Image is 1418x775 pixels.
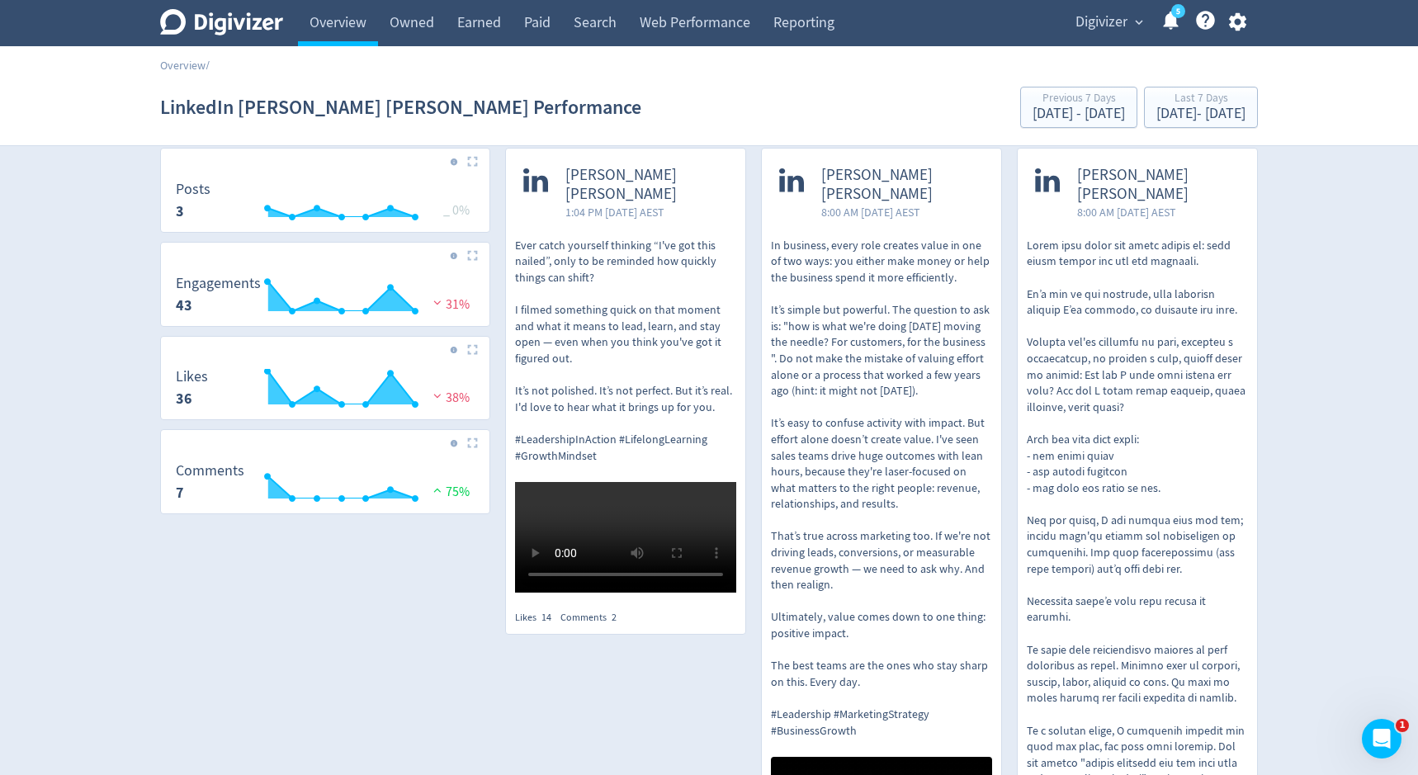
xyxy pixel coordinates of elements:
span: [PERSON_NAME] [PERSON_NAME] [1077,166,1240,204]
span: / [206,58,210,73]
iframe: Intercom live chat [1362,719,1401,758]
a: [PERSON_NAME] [PERSON_NAME]1:04 PM [DATE] AESTEver catch yourself thinking “I've got this nailed”... [506,149,745,598]
span: 38% [429,390,470,406]
strong: 7 [176,483,184,503]
dt: Posts [176,180,210,199]
span: 1:04 PM [DATE] AEST [565,204,728,220]
div: [DATE] - [DATE] [1033,106,1125,121]
img: Placeholder [467,437,478,448]
svg: Likes 36 [168,369,483,413]
img: Placeholder [467,156,478,167]
div: Likes [515,611,560,625]
span: 31% [429,296,470,313]
img: Placeholder [467,250,478,261]
button: Digivizer [1070,9,1147,35]
button: Last 7 Days[DATE]- [DATE] [1144,87,1258,128]
div: [DATE] - [DATE] [1156,106,1245,121]
strong: 43 [176,295,192,315]
span: 8:00 AM [DATE] AEST [821,204,984,220]
div: Previous 7 Days [1033,92,1125,106]
a: Overview [160,58,206,73]
img: Placeholder [467,344,478,355]
img: negative-performance.svg [429,296,446,309]
span: 2 [612,611,617,624]
h1: LinkedIn [PERSON_NAME] [PERSON_NAME] Performance [160,81,641,134]
strong: 36 [176,389,192,409]
span: [PERSON_NAME] [PERSON_NAME] [565,166,728,204]
dt: Likes [176,367,208,386]
span: [PERSON_NAME] [PERSON_NAME] [821,166,984,204]
div: Last 7 Days [1156,92,1245,106]
button: Previous 7 Days[DATE] - [DATE] [1020,87,1137,128]
dt: Engagements [176,274,261,293]
span: Digivizer [1075,9,1127,35]
span: 14 [541,611,551,624]
img: positive-performance.svg [429,484,446,496]
svg: Posts 3 [168,182,483,225]
dt: Comments [176,461,244,480]
text: 5 [1176,6,1180,17]
svg: Engagements 43 [168,276,483,319]
strong: 3 [176,201,184,221]
img: negative-performance.svg [429,390,446,402]
div: Comments [560,611,626,625]
span: 8:00 AM [DATE] AEST [1077,204,1240,220]
span: _ 0% [443,202,470,219]
span: 75% [429,484,470,500]
a: 5 [1171,4,1185,18]
span: 1 [1396,719,1409,732]
span: expand_more [1132,15,1146,30]
svg: Comments 7 [168,463,483,507]
p: In business, every role creates value in one of two ways: you either make money or help the busin... [771,238,992,739]
p: Ever catch yourself thinking “I've got this nailed”, only to be reminded how quickly things can s... [515,238,736,464]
